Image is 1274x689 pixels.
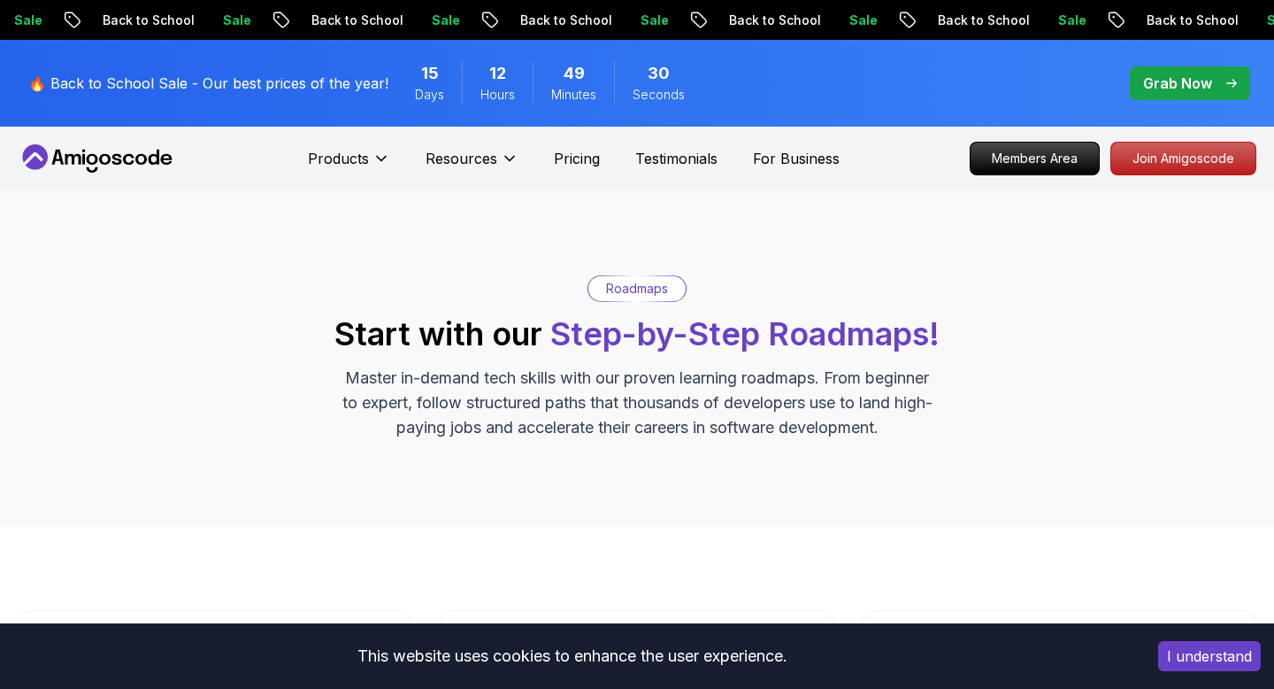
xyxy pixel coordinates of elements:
[308,148,390,183] button: Products
[635,148,718,169] a: Testimonials
[396,12,453,29] p: Sale
[489,61,506,86] span: 12 Hours
[554,148,600,169] a: Pricing
[550,314,940,353] span: Step-by-Step Roadmaps!
[308,148,369,169] p: Products
[421,61,439,86] span: 15 Days
[485,12,605,29] p: Back to School
[606,280,668,298] p: Roadmaps
[340,366,934,440] p: Master in-demand tech skills with our proven learning roadmaps. From beginner to expert, follow s...
[564,61,585,86] span: 49 Minutes
[753,148,840,169] a: For Business
[276,12,396,29] p: Back to School
[480,86,515,104] span: Hours
[1111,143,1255,174] p: Join Amigoscode
[426,148,518,183] button: Resources
[814,12,871,29] p: Sale
[334,316,940,352] h2: Start with our
[1158,641,1261,671] button: Accept cookies
[415,86,444,104] span: Days
[971,143,1099,174] p: Members Area
[67,12,188,29] p: Back to School
[13,637,1132,676] div: This website uses cookies to enhance the user experience.
[551,86,596,104] span: Minutes
[648,61,670,86] span: 30 Seconds
[902,12,1023,29] p: Back to School
[28,73,388,94] p: 🔥 Back to School Sale - Our best prices of the year!
[426,148,497,169] p: Resources
[1143,73,1212,94] p: Grab Now
[188,12,244,29] p: Sale
[633,86,685,104] span: Seconds
[970,142,1100,175] a: Members Area
[1110,142,1256,175] a: Join Amigoscode
[694,12,814,29] p: Back to School
[605,12,662,29] p: Sale
[1111,12,1232,29] p: Back to School
[1023,12,1079,29] p: Sale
